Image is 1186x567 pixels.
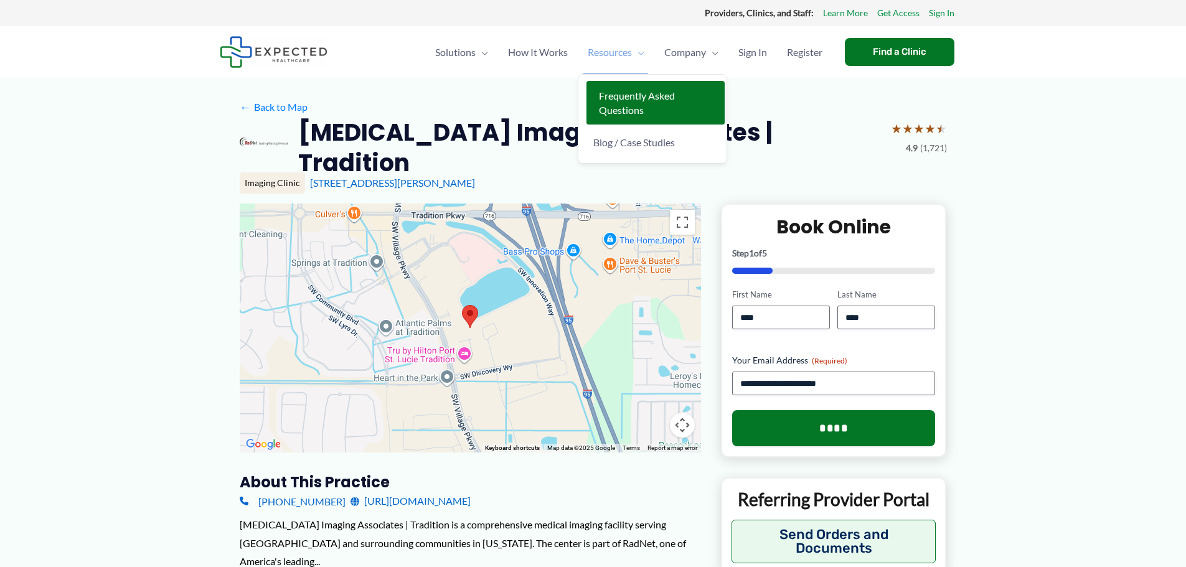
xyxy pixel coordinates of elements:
[578,30,654,74] a: ResourcesMenu Toggle
[220,36,327,68] img: Expected Healthcare Logo - side, dark font, small
[762,248,767,258] span: 5
[925,117,936,140] span: ★
[929,5,954,21] a: Sign In
[547,444,615,451] span: Map data ©2025 Google
[240,101,252,113] span: ←
[777,30,832,74] a: Register
[732,520,936,563] button: Send Orders and Documents
[632,30,644,74] span: Menu Toggle
[732,289,830,301] label: First Name
[732,215,936,239] h2: Book Online
[728,30,777,74] a: Sign In
[476,30,488,74] span: Menu Toggle
[906,140,918,156] span: 4.9
[435,30,476,74] span: Solutions
[654,30,728,74] a: CompanyMenu Toggle
[823,5,868,21] a: Learn More
[845,38,954,66] a: Find a Clinic
[787,30,822,74] span: Register
[706,30,718,74] span: Menu Toggle
[623,444,640,451] a: Terms (opens in new tab)
[913,117,925,140] span: ★
[920,140,947,156] span: (1,721)
[732,249,936,258] p: Step of
[837,289,935,301] label: Last Name
[599,90,675,116] span: Frequently Asked Questions
[670,413,695,438] button: Map camera controls
[240,98,308,116] a: ←Back to Map
[664,30,706,74] span: Company
[498,30,578,74] a: How It Works
[240,172,305,194] div: Imaging Clinic
[647,444,697,451] a: Report a map error
[310,177,475,189] a: [STREET_ADDRESS][PERSON_NAME]
[877,5,920,21] a: Get Access
[240,472,701,492] h3: About this practice
[425,30,498,74] a: SolutionsMenu Toggle
[738,30,767,74] span: Sign In
[243,436,284,452] a: Open this area in Google Maps (opens a new window)
[583,128,722,157] a: Blog / Case Studies
[891,117,902,140] span: ★
[749,248,754,258] span: 1
[593,136,675,148] span: Blog / Case Studies
[586,81,725,125] a: Frequently Asked Questions
[485,444,540,452] button: Keyboard shortcuts
[902,117,913,140] span: ★
[588,30,632,74] span: Resources
[240,492,346,510] a: [PHONE_NUMBER]
[936,117,947,140] span: ★
[732,488,936,510] p: Referring Provider Portal
[508,30,568,74] span: How It Works
[812,356,847,365] span: (Required)
[351,492,471,510] a: [URL][DOMAIN_NAME]
[732,354,936,367] label: Your Email Address
[705,7,814,18] strong: Providers, Clinics, and Staff:
[243,436,284,452] img: Google
[298,117,880,179] h2: [MEDICAL_DATA] Imaging Associates | Tradition
[670,210,695,235] button: Toggle fullscreen view
[425,30,832,74] nav: Primary Site Navigation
